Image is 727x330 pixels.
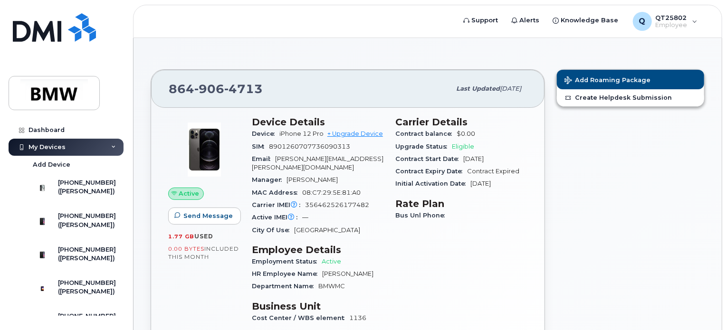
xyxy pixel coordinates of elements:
span: 356462526177482 [305,201,369,208]
span: City Of Use [252,226,294,234]
iframe: Messenger Launcher [686,289,720,323]
a: + Upgrade Device [327,130,383,137]
span: Active IMEI [252,214,302,221]
span: Bus Unl Phone [395,212,450,219]
span: 1.77 GB [168,233,194,240]
span: used [194,233,213,240]
h3: Rate Plan [395,198,527,209]
span: Last updated [456,85,500,92]
h3: Business Unit [252,301,384,312]
span: Contract Expiry Date [395,168,467,175]
span: 8901260707736090313 [269,143,350,150]
span: [DATE] [500,85,521,92]
span: Contract balance [395,130,457,137]
span: Send Message [183,211,233,220]
span: Active [179,189,200,198]
span: Eligible [452,143,474,150]
h3: Employee Details [252,244,384,255]
span: Cost Center / WBS element [252,314,349,321]
span: 906 [194,82,224,96]
span: 864 [169,82,263,96]
h3: Device Details [252,116,384,128]
span: MAC Address [252,189,302,196]
img: image20231002-3703462-zcwrqf.jpeg [176,121,233,178]
span: Active [322,258,341,265]
span: Carrier IMEI [252,201,305,208]
span: Add Roaming Package [564,76,650,85]
span: SIM [252,143,269,150]
span: Device [252,130,279,137]
span: Employment Status [252,258,322,265]
span: $0.00 [457,130,475,137]
button: Add Roaming Package [557,70,704,89]
span: [GEOGRAPHIC_DATA] [294,226,360,234]
span: Contract Expired [467,168,519,175]
button: Send Message [168,207,241,225]
span: Initial Activation Date [395,180,470,187]
span: 4713 [224,82,263,96]
span: Manager [252,176,287,183]
span: 08:C7:29:5E:81:A0 [302,189,361,196]
a: Create Helpdesk Submission [557,89,704,106]
span: [DATE] [463,155,484,162]
span: 0.00 Bytes [168,245,204,252]
span: BMWMC [318,283,345,290]
span: Department Name [252,283,318,290]
span: iPhone 12 Pro [279,130,324,137]
h3: Carrier Details [395,116,527,128]
span: [PERSON_NAME] [322,270,373,277]
span: [DATE] [470,180,491,187]
span: [PERSON_NAME][EMAIL_ADDRESS][PERSON_NAME][DOMAIN_NAME] [252,155,383,171]
span: HR Employee Name [252,270,322,277]
span: [PERSON_NAME] [287,176,338,183]
span: Upgrade Status [395,143,452,150]
span: 1136 [349,314,366,321]
span: — [302,214,308,221]
span: Contract Start Date [395,155,463,162]
span: Email [252,155,275,162]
